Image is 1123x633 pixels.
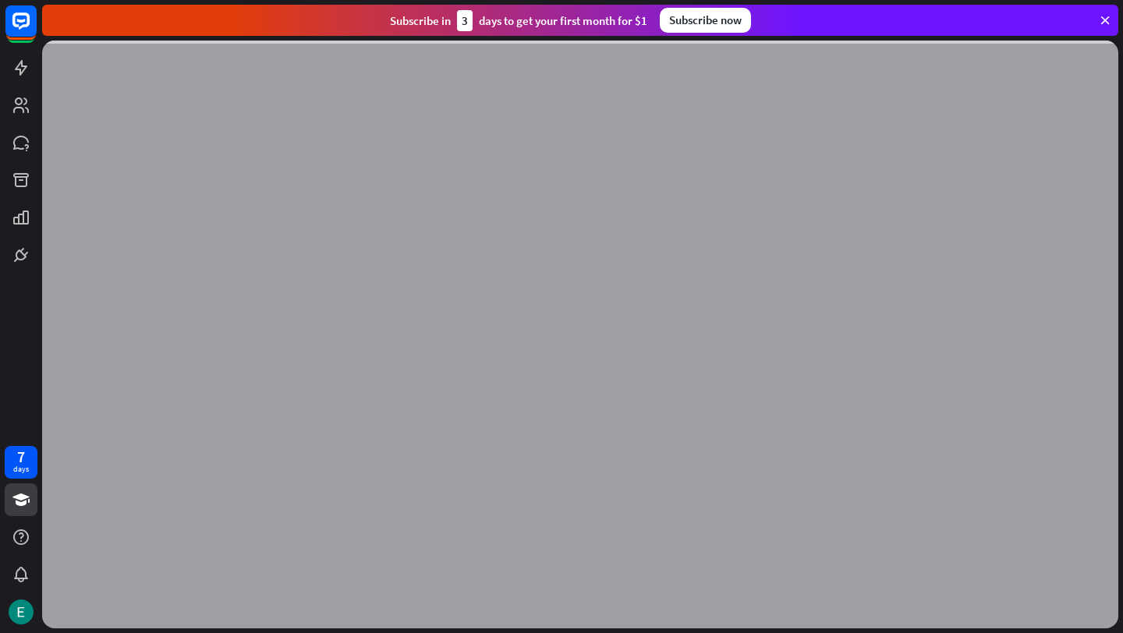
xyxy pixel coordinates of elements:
[5,446,37,479] a: 7 days
[13,464,29,475] div: days
[390,10,647,31] div: Subscribe in days to get your first month for $1
[660,8,751,33] div: Subscribe now
[457,10,473,31] div: 3
[17,450,25,464] div: 7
